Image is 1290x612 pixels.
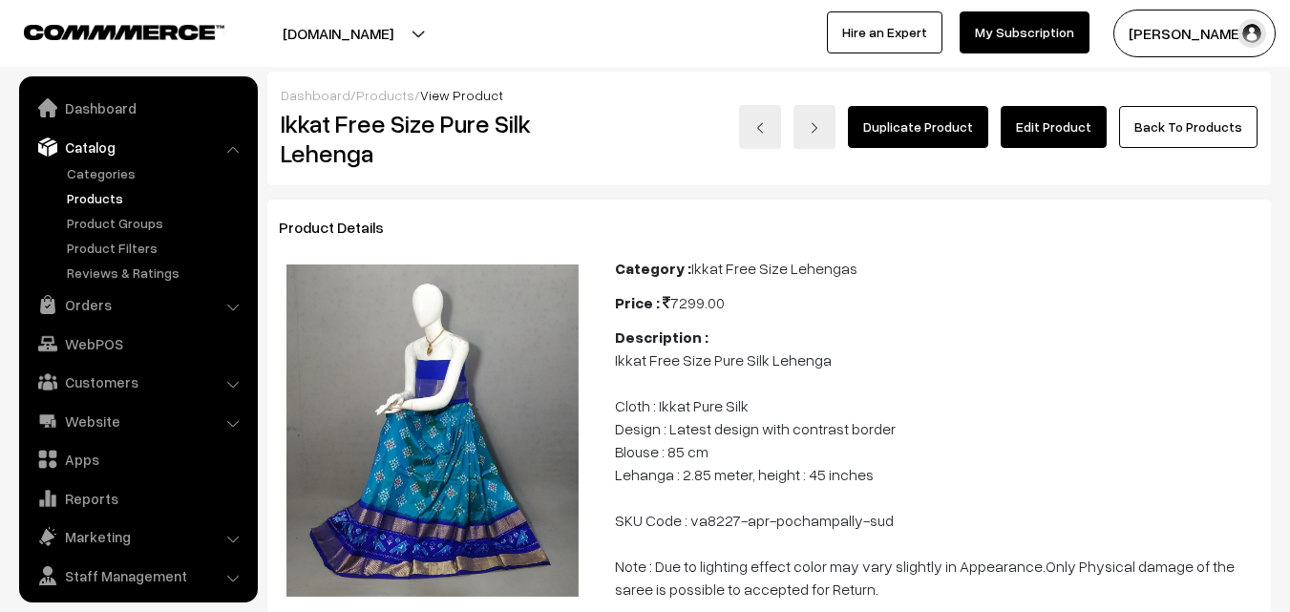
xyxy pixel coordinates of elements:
img: user [1237,19,1266,48]
img: 17456332239688ikkat-lehenga-va8227-apr.jpeg [286,264,579,597]
a: Product Filters [62,238,251,258]
img: left-arrow.png [754,122,766,134]
p: Ikkat Free Size Pure Silk Lehenga Cloth : Ikkat Pure Silk Design : Latest design with contrast bo... [615,348,1259,601]
a: Edit Product [1001,106,1107,148]
img: right-arrow.png [809,122,820,134]
a: Website [24,404,251,438]
a: Catalog [24,130,251,164]
a: Orders [24,287,251,322]
b: Description : [615,327,708,347]
a: Duplicate Product [848,106,988,148]
div: 7299.00 [615,291,1259,314]
button: [DOMAIN_NAME] [216,10,460,57]
a: Dashboard [24,91,251,125]
a: Products [62,188,251,208]
a: Dashboard [281,87,350,103]
a: Reports [24,481,251,516]
a: My Subscription [960,11,1089,53]
img: COMMMERCE [24,25,224,39]
a: COMMMERCE [24,19,191,42]
a: Products [356,87,414,103]
b: Price : [615,293,660,312]
a: Staff Management [24,559,251,593]
div: / / [281,85,1258,105]
span: View Product [420,87,503,103]
a: Customers [24,365,251,399]
span: Product Details [279,218,407,237]
a: Hire an Expert [827,11,942,53]
a: Reviews & Ratings [62,263,251,283]
a: Marketing [24,519,251,554]
div: Ikkat Free Size Lehengas [615,257,1259,280]
a: WebPOS [24,327,251,361]
a: Apps [24,442,251,476]
a: Back To Products [1119,106,1258,148]
b: Category : [615,259,691,278]
a: Categories [62,163,251,183]
button: [PERSON_NAME] [1113,10,1276,57]
a: Product Groups [62,213,251,233]
h2: Ikkat Free Size Pure Silk Lehenga [281,109,587,168]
